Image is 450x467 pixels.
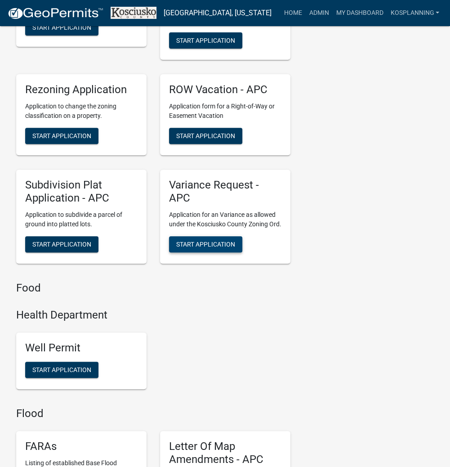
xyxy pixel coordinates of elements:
p: Application to change the zoning classification on a property. [25,102,138,121]
a: My Dashboard [332,4,387,22]
a: kosplanning [387,4,443,22]
span: Start Application [176,37,235,44]
h5: Subdivision Plat Application - APC [25,179,138,205]
h5: Well Permit [25,341,138,355]
span: Start Application [176,132,235,139]
span: Start Application [32,240,91,247]
button: Start Application [25,128,98,144]
button: Start Application [169,236,242,252]
a: Admin [305,4,332,22]
p: Application form for a Right-of-Way or Easement Vacation [169,102,281,121]
h4: Food [16,282,290,295]
p: Application to subdivide a parcel of ground into platted lots. [25,210,138,229]
p: Application for an Variance as allowed under the Kosciusko County Zoning Ord. [169,210,281,229]
h4: Health Department [16,309,290,322]
h5: Variance Request - APC [169,179,281,205]
span: Start Application [176,240,235,247]
img: Kosciusko County, Indiana [111,7,156,19]
button: Start Application [25,362,98,378]
h5: Rezoning Application [25,83,138,96]
button: Start Application [25,19,98,36]
button: Start Application [169,32,242,49]
h5: Letter Of Map Amendments - APC [169,440,281,466]
span: Start Application [32,366,91,373]
h5: FARAs [25,440,138,453]
span: Start Application [32,132,91,139]
h4: Flood [16,407,290,420]
span: Start Application [32,24,91,31]
a: [GEOGRAPHIC_DATA], [US_STATE] [164,5,272,21]
button: Start Application [25,236,98,252]
a: Home [280,4,305,22]
h5: ROW Vacation - APC [169,83,281,96]
button: Start Application [169,128,242,144]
